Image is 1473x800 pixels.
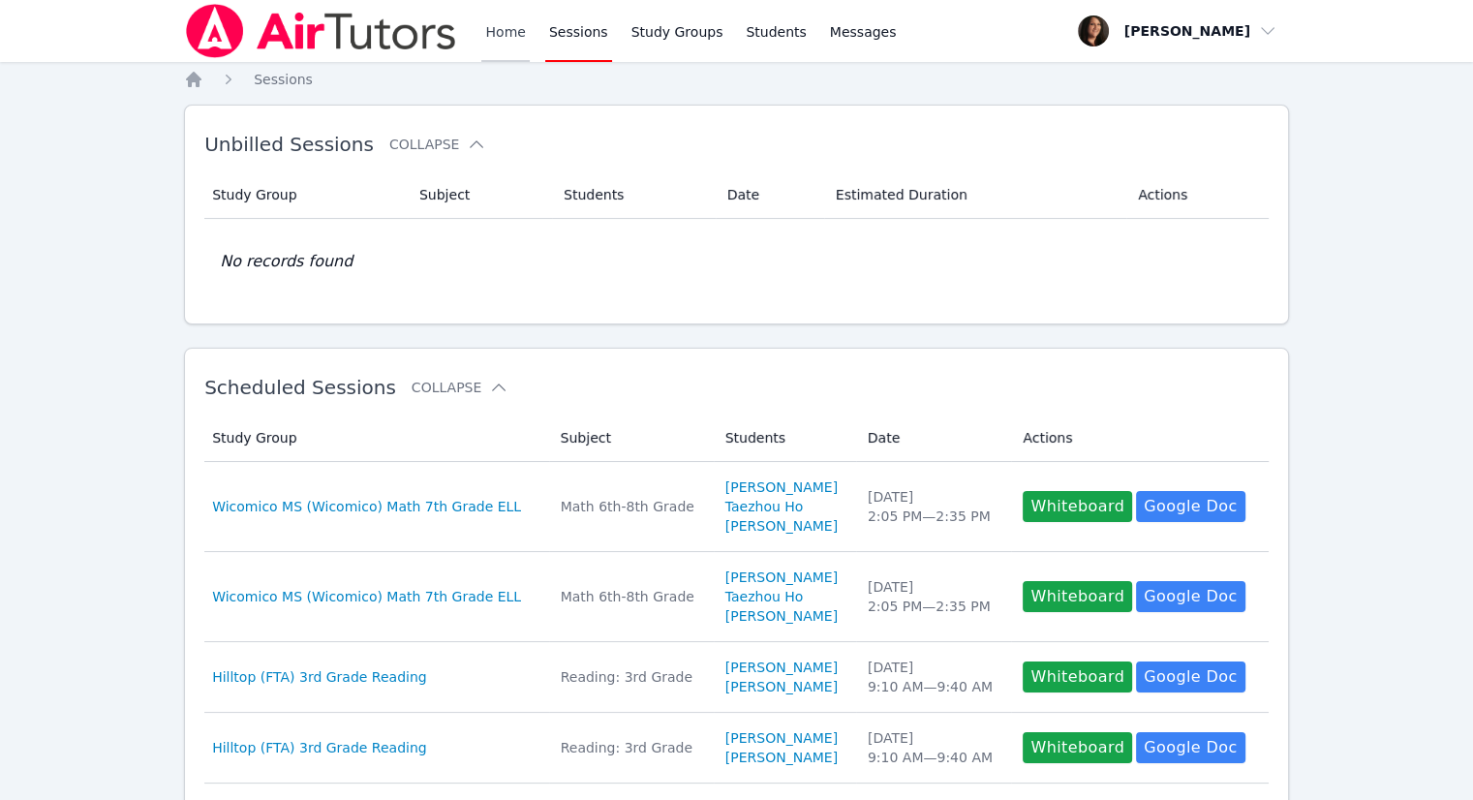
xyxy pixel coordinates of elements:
[212,497,521,516] a: Wicomico MS (Wicomico) Math 7th Grade ELL
[204,219,1269,304] td: No records found
[868,577,1000,616] div: [DATE] 2:05 PM — 2:35 PM
[725,516,838,536] a: [PERSON_NAME]
[561,587,702,606] div: Math 6th-8th Grade
[725,677,838,696] a: [PERSON_NAME]
[1136,662,1244,692] a: Google Doc
[184,70,1289,89] nav: Breadcrumb
[204,415,548,462] th: Study Group
[716,171,824,219] th: Date
[254,72,313,87] span: Sessions
[204,552,1269,642] tr: Wicomico MS (Wicomico) Math 7th Grade ELLMath 6th-8th Grade[PERSON_NAME]Taezhou Ho[PERSON_NAME][D...
[1023,581,1132,612] button: Whiteboard
[549,415,714,462] th: Subject
[725,587,804,606] a: Taezhou Ho
[868,728,1000,767] div: [DATE] 9:10 AM — 9:40 AM
[204,462,1269,552] tr: Wicomico MS (Wicomico) Math 7th Grade ELLMath 6th-8th Grade[PERSON_NAME]Taezhou Ho[PERSON_NAME][D...
[856,415,1012,462] th: Date
[408,171,552,219] th: Subject
[412,378,508,397] button: Collapse
[725,606,838,626] a: [PERSON_NAME]
[1136,491,1244,522] a: Google Doc
[725,728,838,748] a: [PERSON_NAME]
[1023,732,1132,763] button: Whiteboard
[212,667,427,687] a: Hilltop (FTA) 3rd Grade Reading
[204,133,374,156] span: Unbilled Sessions
[212,738,427,757] a: Hilltop (FTA) 3rd Grade Reading
[725,497,804,516] a: Taezhou Ho
[254,70,313,89] a: Sessions
[204,642,1269,713] tr: Hilltop (FTA) 3rd Grade ReadingReading: 3rd Grade[PERSON_NAME][PERSON_NAME][DATE]9:10 AM—9:40 AMW...
[561,667,702,687] div: Reading: 3rd Grade
[204,376,396,399] span: Scheduled Sessions
[725,658,838,677] a: [PERSON_NAME]
[725,568,838,587] a: [PERSON_NAME]
[184,4,458,58] img: Air Tutors
[824,171,1126,219] th: Estimated Duration
[561,497,702,516] div: Math 6th-8th Grade
[389,135,486,154] button: Collapse
[204,171,408,219] th: Study Group
[1136,732,1244,763] a: Google Doc
[725,477,838,497] a: [PERSON_NAME]
[868,487,1000,526] div: [DATE] 2:05 PM — 2:35 PM
[204,713,1269,784] tr: Hilltop (FTA) 3rd Grade ReadingReading: 3rd Grade[PERSON_NAME][PERSON_NAME][DATE]9:10 AM—9:40 AMW...
[725,748,838,767] a: [PERSON_NAME]
[1023,662,1132,692] button: Whiteboard
[830,22,897,42] span: Messages
[212,587,521,606] a: Wicomico MS (Wicomico) Math 7th Grade ELL
[552,171,716,219] th: Students
[1136,581,1244,612] a: Google Doc
[714,415,856,462] th: Students
[1126,171,1269,219] th: Actions
[868,658,1000,696] div: [DATE] 9:10 AM — 9:40 AM
[1023,491,1132,522] button: Whiteboard
[561,738,702,757] div: Reading: 3rd Grade
[1011,415,1269,462] th: Actions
